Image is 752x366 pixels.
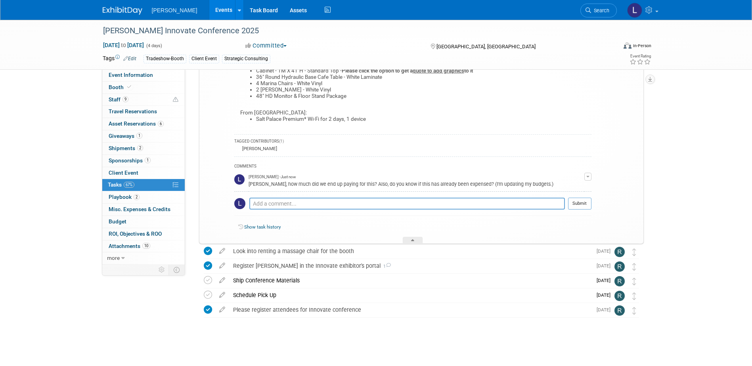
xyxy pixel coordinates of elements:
[215,248,229,255] a: edit
[124,182,134,188] span: 67%
[109,206,170,212] span: Misc. Expenses & Credits
[632,248,636,256] i: Move task
[127,85,131,89] i: Booth reservation complete
[123,56,136,61] a: Edit
[632,307,636,315] i: Move task
[136,133,142,139] span: 1
[108,181,134,188] span: Tasks
[614,305,625,316] img: Rebecca Deis
[570,41,652,53] div: Event Format
[102,106,185,118] a: Travel Reservations
[436,44,536,50] span: [GEOGRAPHIC_DATA], [GEOGRAPHIC_DATA]
[591,8,609,13] span: Search
[109,72,153,78] span: Event Information
[215,292,229,299] a: edit
[152,7,197,13] span: [PERSON_NAME]
[234,139,591,145] div: TAGGED CONTRIBUTORS
[279,139,284,143] span: (1)
[109,108,157,114] span: Travel Reservations
[102,179,185,191] a: Tasks67%
[107,255,120,261] span: more
[632,278,636,285] i: Move task
[102,69,185,81] a: Event Information
[109,84,133,90] span: Booth
[120,42,127,48] span: to
[413,68,464,74] u: quote to add graphics
[102,130,185,142] a: Giveaways1
[102,228,185,240] a: ROI, Objectives & ROO
[234,163,591,171] div: COMMENTS
[240,146,277,151] div: [PERSON_NAME]
[632,263,636,271] i: Move task
[102,143,185,154] a: Shipments2
[229,303,592,316] div: Please register attendees for Innovate conference
[109,145,143,151] span: Shipments
[103,54,136,63] td: Tags
[155,265,169,275] td: Personalize Event Tab Strip
[381,264,391,269] span: 1
[189,55,219,63] div: Client Event
[614,247,625,257] img: Rebecca Deis
[102,252,185,264] a: more
[632,292,636,300] i: Move task
[243,42,290,50] button: Committed
[102,82,185,93] a: Booth
[244,224,281,230] a: Show task history
[256,80,591,87] li: 4 Marina Chairs - White Vinyl
[597,248,614,254] span: [DATE]
[145,43,162,48] span: (4 days)
[229,244,592,258] div: Look into renting a massage chair for the booth
[256,93,591,99] li: 48" HD Monitor & Floor Stand Package
[144,55,186,63] div: Tradeshow-Booth
[102,94,185,106] a: Staff9
[100,24,605,38] div: [PERSON_NAME] Innovate Conference 2025
[145,157,151,163] span: 1
[109,194,140,200] span: Playbook
[142,243,150,249] span: 10
[109,133,142,139] span: Giveaways
[597,307,614,313] span: [DATE]
[102,240,185,252] a: Attachments10
[173,96,178,103] span: Potential Scheduling Conflict -- at least one attendee is tagged in another overlapping event.
[256,68,591,74] li: Cabinet - 1M X 41"H - Standard Top -
[122,96,128,102] span: 9
[102,216,185,228] a: Budget
[109,218,126,225] span: Budget
[215,262,229,269] a: edit
[109,157,151,164] span: Sponsorships
[229,259,592,273] div: Register [PERSON_NAME] in the Innovate exhibitor's portal
[102,204,185,215] a: Misc. Expenses & Credits
[222,55,270,63] div: Strategic Consulting
[256,116,591,122] li: Salt Palace Premium* Wi-Fi for 2 days, 1 device
[234,40,591,130] div: From [PERSON_NAME]: From [GEOGRAPHIC_DATA]:
[234,174,245,185] img: Latice Spann
[597,278,614,283] span: [DATE]
[568,198,591,210] button: Submit
[102,155,185,167] a: Sponsorships1
[633,43,651,49] div: In-Person
[134,194,140,200] span: 2
[158,121,164,127] span: 6
[234,198,245,209] img: Latice Spann
[215,306,229,313] a: edit
[215,277,229,284] a: edit
[103,7,142,15] img: ExhibitDay
[256,74,591,80] li: 36" Round Hydraulic Base Cafe Table - White Laminate
[168,265,185,275] td: Toggle Event Tabs
[614,261,625,272] img: Rebecca Deis
[630,54,651,58] div: Event Rating
[249,174,296,180] span: [PERSON_NAME] - Just now
[109,120,164,127] span: Asset Reservations
[109,170,138,176] span: Client Event
[229,288,592,302] div: Schedule Pick Up
[614,291,625,301] img: Rebecca Deis
[249,180,584,187] div: [PERSON_NAME], how much did we end up paying for this? Also, do you know if this has already been...
[614,276,625,286] img: Rebecca Deis
[256,87,591,93] li: 2 [PERSON_NAME] - White Vinyl
[109,96,128,103] span: Staff
[102,167,185,179] a: Client Event
[109,243,150,249] span: Attachments
[624,42,631,49] img: Format-Inperson.png
[627,3,642,18] img: Latice Spann
[580,4,617,17] a: Search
